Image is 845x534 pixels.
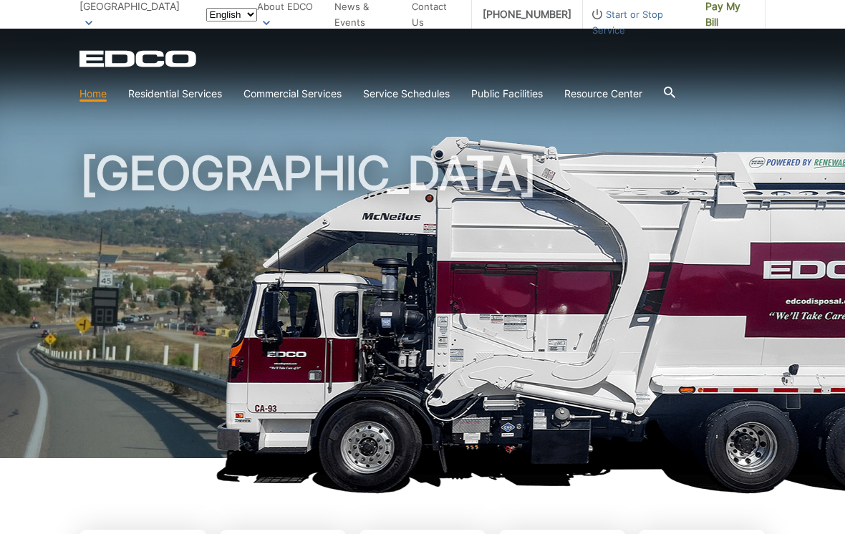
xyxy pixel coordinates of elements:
a: EDCD logo. Return to the homepage. [79,50,198,67]
a: Service Schedules [363,86,450,102]
h1: [GEOGRAPHIC_DATA] [79,150,766,465]
a: Commercial Services [243,86,342,102]
a: Resource Center [564,86,642,102]
a: Public Facilities [471,86,543,102]
select: Select a language [206,8,257,21]
a: Home [79,86,107,102]
a: Residential Services [128,86,222,102]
